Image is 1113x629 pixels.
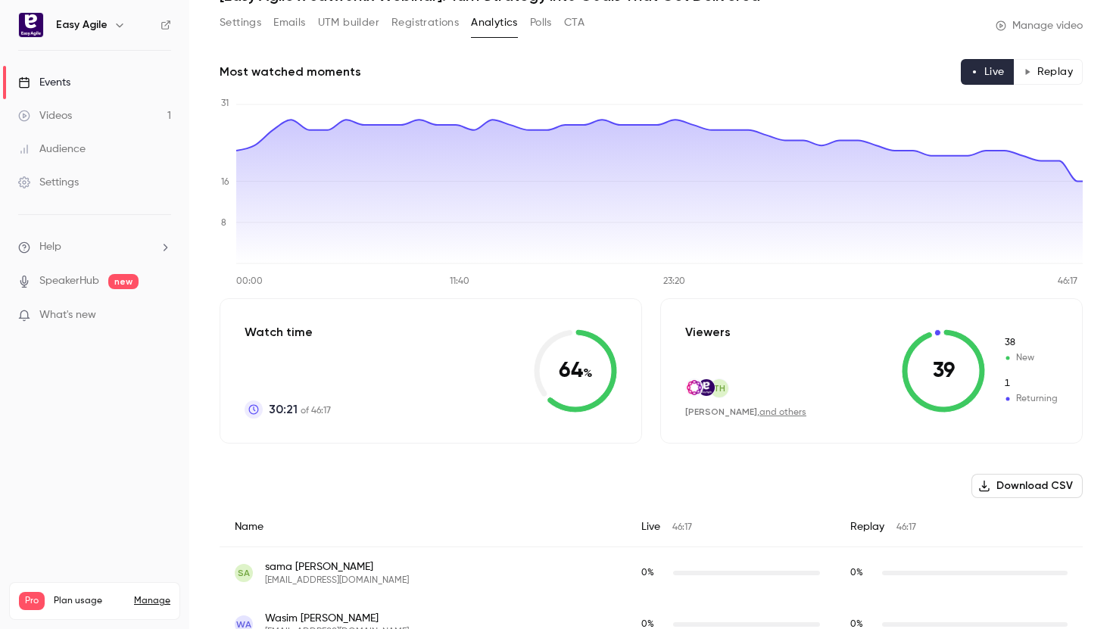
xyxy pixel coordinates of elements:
p: Watch time [245,323,331,341]
button: Replay [1014,59,1083,85]
div: Events [18,75,70,90]
a: and others [759,408,806,417]
span: [EMAIL_ADDRESS][DOMAIN_NAME] [265,575,409,587]
a: Manage [134,595,170,607]
div: Domain Overview [58,89,136,99]
button: Live [961,59,1015,85]
span: Plan usage [54,595,125,607]
h6: Easy Agile [56,17,108,33]
img: website_grey.svg [24,39,36,51]
div: Videos [18,108,72,123]
p: Viewers [685,323,731,341]
img: logo_orange.svg [24,24,36,36]
span: sama [PERSON_NAME] [265,559,409,575]
div: Audience [18,142,86,157]
span: 0 % [850,620,863,629]
tspan: 8 [221,219,226,228]
span: New [1003,351,1058,365]
button: Registrations [391,11,459,35]
img: tab_keywords_by_traffic_grey.svg [151,88,163,100]
span: 46:17 [896,523,916,532]
button: Analytics [471,11,518,35]
button: CTA [564,11,585,35]
tspan: 00:00 [236,277,263,286]
span: TH [713,381,725,395]
div: Live [626,507,835,547]
span: 0 % [641,620,654,629]
span: New [1003,336,1058,350]
div: Name [220,507,626,547]
span: sa [238,566,250,580]
h2: Most watched moments [220,63,361,81]
button: Download CSV [971,474,1083,498]
tspan: 31 [221,99,229,108]
span: new [108,274,139,289]
img: tab_domain_overview_orange.svg [41,88,53,100]
button: Settings [220,11,261,35]
span: Help [39,239,61,255]
tspan: 16 [221,178,229,187]
span: 46:17 [672,523,692,532]
span: Live watch time [641,566,666,580]
button: UTM builder [318,11,379,35]
div: samaahmadpour@gmail.com [220,547,1083,599]
a: SpeakerHub [39,273,99,289]
span: 30:21 [269,400,298,419]
tspan: 11:40 [450,277,469,286]
li: help-dropdown-opener [18,239,171,255]
span: Returning [1003,377,1058,391]
span: Returning [1003,392,1058,406]
span: 0 % [641,568,654,578]
span: Pro [19,592,45,610]
img: rbbn.com [686,379,703,396]
div: , [685,406,806,419]
div: Domain: [DOMAIN_NAME] [39,39,167,51]
p: of 46:17 [269,400,331,419]
img: easyagile.com [698,379,715,396]
span: 0 % [850,568,863,578]
img: Easy Agile [19,13,43,37]
div: Keywords by Traffic [167,89,255,99]
div: Replay [835,507,1083,547]
span: [PERSON_NAME] [685,406,757,417]
span: Replay watch time [850,566,874,580]
tspan: 23:20 [663,277,685,286]
button: Emails [273,11,305,35]
span: What's new [39,307,96,323]
span: Wasim [PERSON_NAME] [265,611,409,626]
button: Polls [530,11,552,35]
div: Settings [18,175,79,190]
div: v 4.0.25 [42,24,74,36]
iframe: Noticeable Trigger [153,309,171,322]
a: Manage video [996,18,1083,33]
tspan: 46:17 [1058,277,1077,286]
